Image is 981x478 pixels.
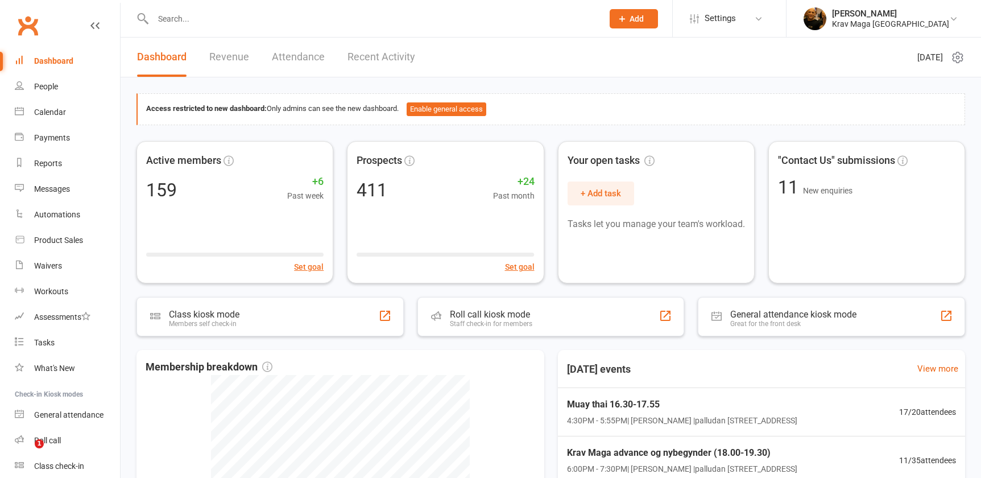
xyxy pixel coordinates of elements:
[568,153,655,169] span: Your open tasks
[34,338,55,347] div: Tasks
[778,153,895,169] span: "Contact Us" submissions
[34,56,73,65] div: Dashboard
[450,309,532,320] div: Roll call kiosk mode
[15,356,120,381] a: What's New
[610,9,658,28] button: Add
[505,261,535,273] button: Set goal
[917,362,958,376] a: View more
[15,253,120,279] a: Waivers
[778,176,803,198] span: 11
[169,320,239,328] div: Members self check-in
[630,14,644,23] span: Add
[34,436,61,445] div: Roll call
[34,461,84,471] div: Class check-in
[34,236,83,245] div: Product Sales
[34,410,104,419] div: General attendance
[169,309,239,320] div: Class kiosk mode
[357,181,387,199] div: 411
[146,153,221,169] span: Active members
[15,48,120,74] a: Dashboard
[15,330,120,356] a: Tasks
[34,133,70,142] div: Payments
[137,38,187,77] a: Dashboard
[34,82,58,91] div: People
[34,210,80,219] div: Automations
[294,261,324,273] button: Set goal
[15,151,120,176] a: Reports
[567,414,797,427] span: 4:30PM - 5:55PM | [PERSON_NAME] | palludan [STREET_ADDRESS]
[15,176,120,202] a: Messages
[407,102,486,116] button: Enable general access
[558,359,640,380] h3: [DATE] events
[150,11,595,27] input: Search...
[15,125,120,151] a: Payments
[14,11,42,40] a: Clubworx
[917,51,943,64] span: [DATE]
[15,304,120,330] a: Assessments
[567,397,797,412] span: Muay thai 16.30-17.55
[146,181,177,199] div: 159
[705,6,736,31] span: Settings
[15,402,120,428] a: General attendance kiosk mode
[832,9,949,19] div: [PERSON_NAME]
[34,184,70,193] div: Messages
[146,102,956,116] div: Only admins can see the new dashboard.
[146,359,272,376] span: Membership breakdown
[34,108,66,117] div: Calendar
[730,309,856,320] div: General attendance kiosk mode
[15,202,120,228] a: Automations
[899,406,956,418] span: 17 / 20 attendees
[567,446,797,460] span: Krav Maga advance og nybegynder (18.00-19.30)
[357,153,402,169] span: Prospects
[34,159,62,168] div: Reports
[35,439,44,448] span: 1
[568,217,745,232] p: Tasks let you manage your team's workload.
[272,38,325,77] a: Attendance
[34,261,62,270] div: Waivers
[15,279,120,304] a: Workouts
[567,463,797,475] span: 6:00PM - 7:30PM | [PERSON_NAME] | palludan [STREET_ADDRESS]
[34,364,75,373] div: What's New
[15,100,120,125] a: Calendar
[804,7,826,30] img: thumb_image1537003722.png
[568,182,634,205] button: + Add task
[730,320,856,328] div: Great for the front desk
[347,38,415,77] a: Recent Activity
[450,320,532,328] div: Staff check-in for members
[832,19,949,29] div: Krav Maga [GEOGRAPHIC_DATA]
[11,439,39,467] iframe: Intercom live chat
[493,189,535,202] span: Past month
[146,104,267,113] strong: Access restricted to new dashboard:
[287,174,324,190] span: +6
[15,228,120,253] a: Product Sales
[15,428,120,454] a: Roll call
[34,312,90,322] div: Assessments
[209,38,249,77] a: Revenue
[803,186,852,195] span: New enquiries
[493,174,535,190] span: +24
[899,454,956,467] span: 11 / 35 attendees
[34,287,68,296] div: Workouts
[287,189,324,202] span: Past week
[15,74,120,100] a: People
